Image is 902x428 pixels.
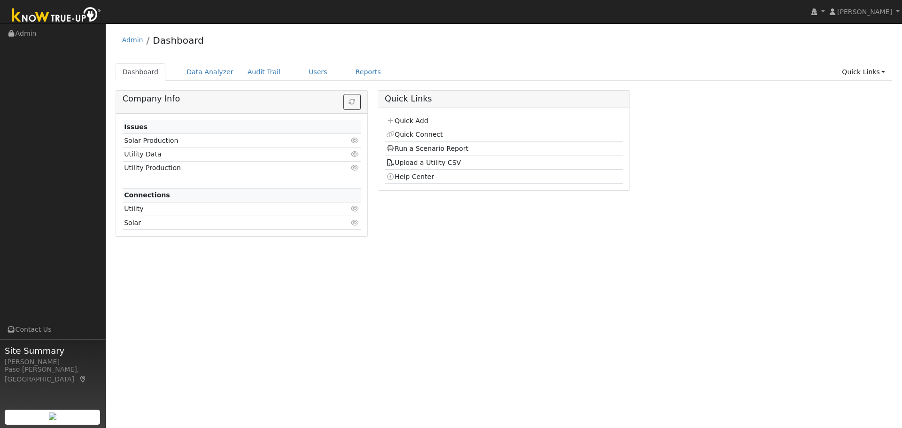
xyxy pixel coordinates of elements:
[386,173,434,180] a: Help Center
[79,375,87,383] a: Map
[123,202,322,216] td: Utility
[123,216,322,230] td: Solar
[124,191,170,199] strong: Connections
[351,205,359,212] i: Click to view
[837,8,892,16] span: [PERSON_NAME]
[49,412,56,420] img: retrieve
[386,145,468,152] a: Run a Scenario Report
[179,63,241,81] a: Data Analyzer
[351,151,359,157] i: Click to view
[386,159,461,166] a: Upload a Utility CSV
[241,63,288,81] a: Audit Trail
[123,161,322,175] td: Utility Production
[123,94,361,104] h5: Company Info
[386,131,443,138] a: Quick Connect
[5,365,101,384] div: Paso [PERSON_NAME], [GEOGRAPHIC_DATA]
[386,117,428,125] a: Quick Add
[124,123,148,131] strong: Issues
[351,137,359,144] i: Click to view
[116,63,166,81] a: Dashboard
[123,148,322,161] td: Utility Data
[351,219,359,226] i: Click to view
[385,94,623,104] h5: Quick Links
[349,63,388,81] a: Reports
[5,344,101,357] span: Site Summary
[835,63,892,81] a: Quick Links
[123,134,322,148] td: Solar Production
[153,35,204,46] a: Dashboard
[5,357,101,367] div: [PERSON_NAME]
[122,36,143,44] a: Admin
[7,5,106,26] img: Know True-Up
[302,63,334,81] a: Users
[351,164,359,171] i: Click to view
